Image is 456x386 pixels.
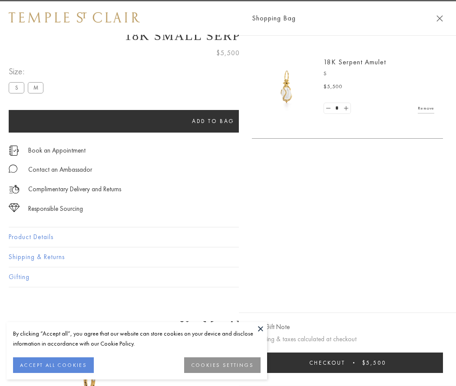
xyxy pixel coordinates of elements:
div: Contact an Ambassador [28,164,92,175]
h3: You May Also Like [22,318,434,332]
button: Product Details [9,227,447,247]
button: Shipping & Returns [9,247,447,267]
a: Set quantity to 2 [341,103,350,114]
div: By clicking “Accept all”, you agree that our website can store cookies on your device and disclos... [13,329,261,349]
span: Shopping Bag [252,13,296,24]
a: Book an Appointment [28,146,86,155]
p: S [324,70,434,78]
button: Close Shopping Bag [436,15,443,22]
button: Add to bag [9,110,418,133]
div: Responsible Sourcing [28,203,83,214]
span: Checkout [309,359,345,366]
span: $5,500 [324,83,343,91]
button: Add Gift Note [252,322,290,333]
span: Size: [9,64,47,79]
p: Complimentary Delivery and Returns [28,184,121,195]
button: ACCEPT ALL COOKIES [13,357,94,373]
img: MessageIcon-01_2.svg [9,164,17,173]
a: Set quantity to 0 [324,103,333,114]
p: Shipping & taxes calculated at checkout [252,334,443,345]
h1: 18K Small Serpent Amulet [9,28,447,43]
img: icon_sourcing.svg [9,203,20,212]
a: 18K Serpent Amulet [324,57,386,67]
span: $5,500 [362,359,386,366]
img: P51836-E11SERPPV [261,61,313,113]
img: icon_appointment.svg [9,146,19,156]
a: Remove [418,103,434,113]
button: Checkout $5,500 [252,353,443,373]
span: Add to bag [192,117,235,125]
img: icon_delivery.svg [9,184,20,195]
span: $5,500 [216,47,240,59]
label: M [28,82,43,93]
button: COOKIES SETTINGS [184,357,261,373]
img: Temple St. Clair [9,12,140,23]
label: S [9,82,24,93]
button: Gifting [9,267,447,287]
